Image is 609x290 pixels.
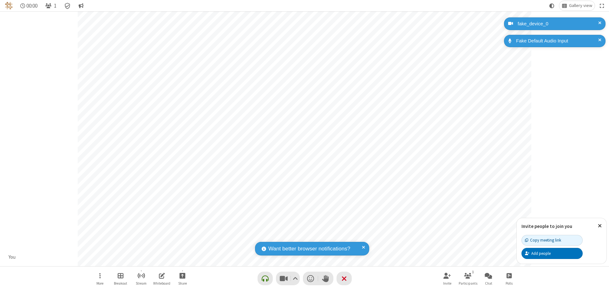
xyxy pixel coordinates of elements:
[521,235,583,246] button: Copy meeting link
[470,269,476,275] div: 1
[6,254,18,261] div: You
[514,37,601,45] div: Fake Default Audio Input
[136,281,147,285] span: Stream
[515,20,601,28] div: fake_device_0
[525,237,561,243] div: Copy meeting link
[96,281,103,285] span: More
[593,218,606,234] button: Close popover
[438,269,457,287] button: Invite participants (⌘+Shift+I)
[18,1,40,10] div: Timer
[443,281,451,285] span: Invite
[43,1,59,10] button: Open participant list
[506,281,513,285] span: Polls
[152,269,171,287] button: Open shared whiteboard
[318,272,333,285] button: Raise hand
[479,269,498,287] button: Open chat
[303,272,318,285] button: Send a reaction
[153,281,170,285] span: Whiteboard
[268,245,350,253] span: Want better browser notifications?
[132,269,151,287] button: Start streaming
[291,272,299,285] button: Video setting
[54,3,56,9] span: 1
[178,281,187,285] span: Share
[500,269,519,287] button: Open poll
[559,1,595,10] button: Change layout
[337,272,352,285] button: End or leave meeting
[485,281,492,285] span: Chat
[26,3,37,9] span: 00:00
[569,3,592,8] span: Gallery view
[458,269,477,287] button: Open participant list
[597,1,607,10] button: Fullscreen
[521,248,583,259] button: Add people
[547,1,557,10] button: Using system theme
[114,281,127,285] span: Breakout
[111,269,130,287] button: Manage Breakout Rooms
[521,223,572,229] label: Invite people to join you
[90,269,109,287] button: Open menu
[5,2,13,9] img: QA Selenium DO NOT DELETE OR CHANGE
[76,1,86,10] button: Conversation
[258,272,273,285] button: Connect your audio
[62,1,74,10] div: Meeting details Encryption enabled
[459,281,477,285] span: Participants
[173,269,192,287] button: Start sharing
[276,272,300,285] button: Stop video (⌘+Shift+V)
